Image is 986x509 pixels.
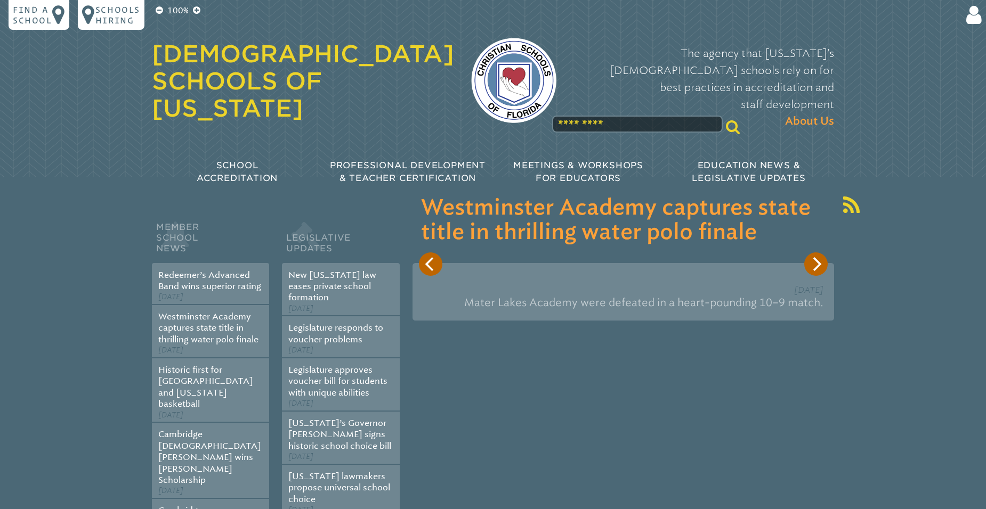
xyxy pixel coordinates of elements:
span: [DATE] [288,346,313,355]
span: [DATE] [794,285,823,295]
span: Professional Development & Teacher Certification [330,160,486,183]
span: School Accreditation [197,160,278,183]
button: Next [804,252,828,276]
p: 100% [165,4,191,17]
p: Mater Lakes Academy were defeated in a heart-pounding 10–9 match. [423,291,823,314]
span: [DATE] [288,452,313,461]
span: [DATE] [158,292,183,301]
h2: Member School News [152,219,269,263]
a: Legislature approves voucher bill for students with unique abilities [288,365,387,398]
p: Schools Hiring [95,4,140,26]
img: csf-logo-web-colors.png [471,38,556,123]
a: [US_STATE]’s Governor [PERSON_NAME] signs historic school choice bill [288,418,391,451]
a: [US_STATE] lawmakers propose universal school choice [288,471,390,504]
a: Redeemer’s Advanced Band wins superior rating [158,270,261,291]
span: [DATE] [288,304,313,313]
span: [DATE] [288,399,313,408]
span: [DATE] [158,486,183,495]
span: About Us [785,113,834,130]
span: [DATE] [158,411,183,420]
button: Previous [419,252,442,276]
h2: Legislative Updates [282,219,399,263]
span: Meetings & Workshops for Educators [513,160,643,183]
span: [DATE] [158,346,183,355]
a: [DEMOGRAPHIC_DATA] Schools of [US_STATE] [152,40,454,122]
a: Westminster Academy captures state title in thrilling water polo finale [158,311,258,344]
span: Education News & Legislative Updates [692,160,805,183]
a: Cambridge [DEMOGRAPHIC_DATA][PERSON_NAME] wins [PERSON_NAME] Scholarship [158,429,261,485]
h3: Westminster Academy captures state title in thrilling water polo finale [421,196,826,245]
a: New [US_STATE] law eases private school formation [288,270,376,303]
p: The agency that [US_STATE]’s [DEMOGRAPHIC_DATA] schools rely on for best practices in accreditati... [573,45,834,130]
p: Find a school [13,4,52,26]
a: Historic first for [GEOGRAPHIC_DATA] and [US_STATE] basketball [158,365,253,409]
a: Legislature responds to voucher problems [288,323,383,344]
